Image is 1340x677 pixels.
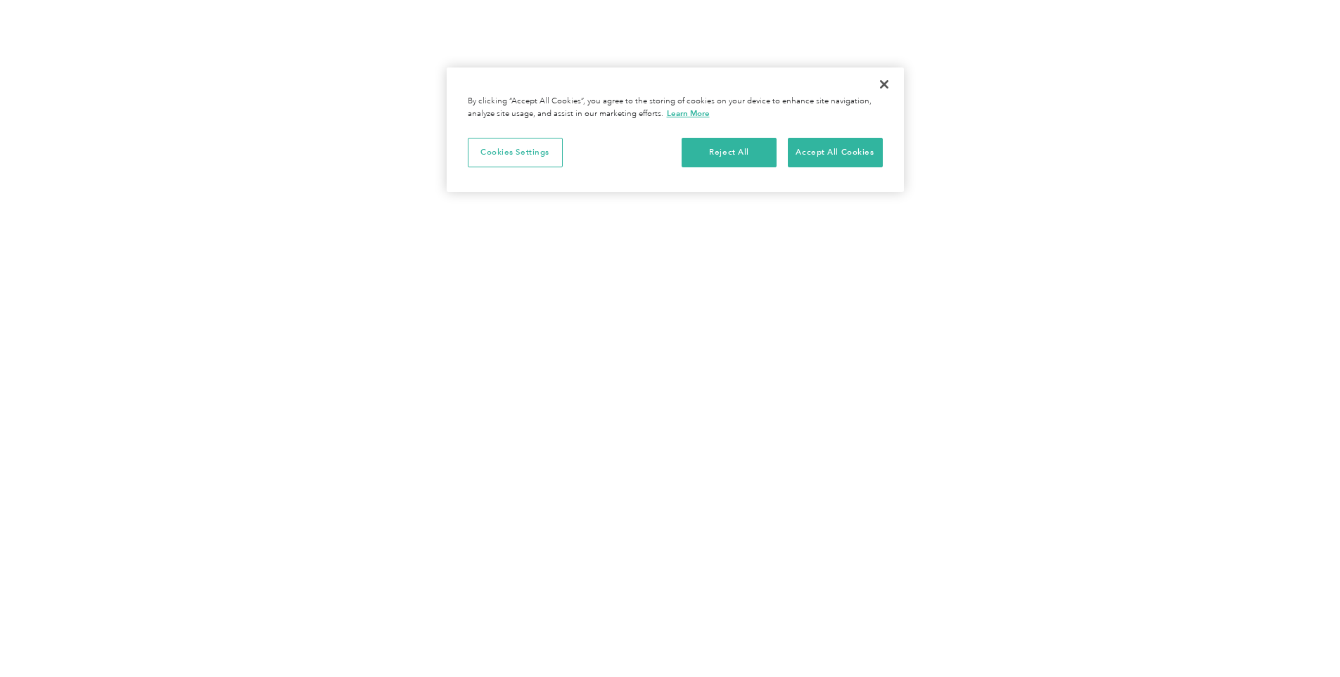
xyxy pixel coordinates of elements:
[667,108,710,118] a: More information about your privacy, opens in a new tab
[682,138,777,167] button: Reject All
[447,67,904,192] div: Cookie banner
[447,67,904,192] div: Privacy
[468,96,883,120] div: By clicking “Accept All Cookies”, you agree to the storing of cookies on your device to enhance s...
[468,138,563,167] button: Cookies Settings
[788,138,883,167] button: Accept All Cookies
[869,69,900,100] button: Close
